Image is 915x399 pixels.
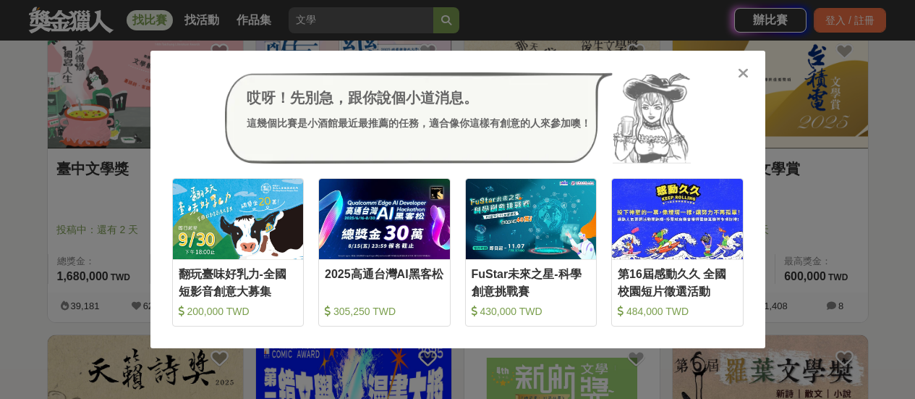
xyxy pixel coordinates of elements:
[247,116,591,131] div: 這幾個比賽是小酒館最近最推薦的任務，適合像你這樣有創意的人來參加噢！
[319,179,450,259] img: Cover Image
[318,178,451,327] a: Cover Image2025高通台灣AI黑客松 305,250 TWD
[618,266,737,298] div: 第16屆感動久久 全國校園短片徵選活動
[472,266,591,298] div: FuStar未來之星-科學創意挑戰賽
[173,179,304,259] img: Cover Image
[618,304,737,319] div: 484,000 TWD
[325,304,444,319] div: 305,250 TWD
[247,87,591,109] div: 哎呀！先別急，跟你說個小道消息。
[172,178,305,327] a: Cover Image翻玩臺味好乳力-全國短影音創意大募集 200,000 TWD
[611,178,744,327] a: Cover Image第16屆感動久久 全國校園短片徵選活動 484,000 TWD
[325,266,444,298] div: 2025高通台灣AI黑客松
[465,178,597,327] a: Cover ImageFuStar未來之星-科學創意挑戰賽 430,000 TWD
[612,179,743,259] img: Cover Image
[613,72,691,164] img: Avatar
[179,266,298,298] div: 翻玩臺味好乳力-全國短影音創意大募集
[179,304,298,319] div: 200,000 TWD
[472,304,591,319] div: 430,000 TWD
[466,179,597,259] img: Cover Image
